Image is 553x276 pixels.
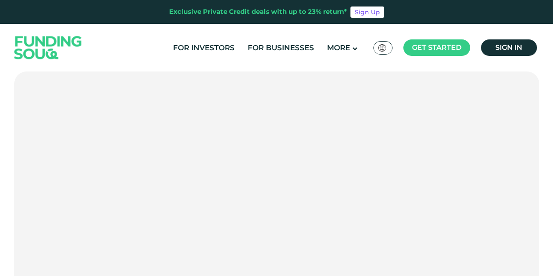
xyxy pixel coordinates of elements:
img: Logo [6,26,91,70]
div: Exclusive Private Credit deals with up to 23% return* [169,7,347,17]
a: Sign in [481,39,537,56]
span: Get started [412,43,461,52]
a: Sign Up [350,6,384,18]
a: For Businesses [245,41,316,55]
span: Sign in [495,43,522,52]
img: SA Flag [378,44,386,52]
a: For Investors [171,41,237,55]
span: More [327,43,350,52]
